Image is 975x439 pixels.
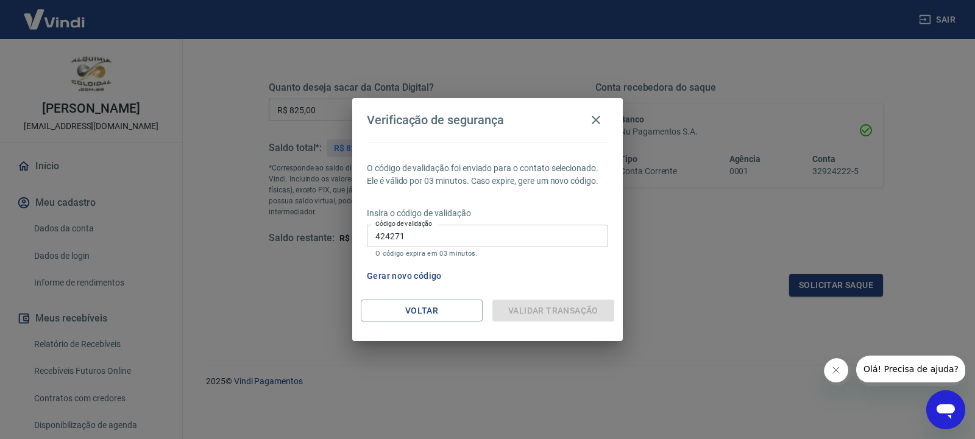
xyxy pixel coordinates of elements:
button: Gerar novo código [362,265,447,287]
button: Voltar [361,300,483,322]
p: O código de validação foi enviado para o contato selecionado. Ele é válido por 03 minutos. Caso e... [367,162,608,188]
label: Código de validação [375,219,432,228]
iframe: Fechar mensagem [824,358,851,385]
p: O código expira em 03 minutos. [375,250,600,258]
iframe: Botão para abrir a janela de mensagens [926,390,965,429]
h4: Verificação de segurança [367,113,504,127]
iframe: Mensagem da empresa [856,356,965,386]
p: Insira o código de validação [367,207,608,220]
